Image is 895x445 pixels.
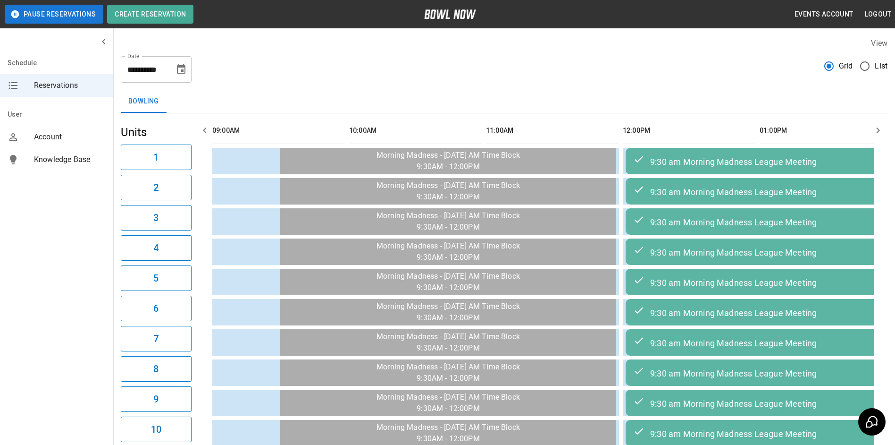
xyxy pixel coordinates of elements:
h6: 10 [151,422,161,437]
button: 7 [121,326,192,351]
button: Events Account [791,6,857,23]
button: Choose date, selected date is Sep 12, 2025 [172,60,191,79]
h6: 3 [153,210,159,225]
h6: 5 [153,271,159,286]
h6: 2 [153,180,159,195]
button: 1 [121,145,192,170]
button: Create Reservation [107,5,193,24]
h5: Units [121,125,192,140]
button: 6 [121,296,192,321]
h6: 4 [153,240,159,256]
button: 5 [121,265,192,291]
th: 11:00AM [486,117,619,144]
h6: 1 [153,150,159,165]
button: 4 [121,235,192,261]
button: 10 [121,417,192,442]
h6: 8 [153,361,159,377]
span: List [875,60,887,72]
th: 10:00AM [349,117,482,144]
h6: 6 [153,301,159,316]
button: Pause Reservations [5,5,103,24]
img: logo [424,9,476,19]
h6: 9 [153,392,159,407]
span: Account [34,131,106,143]
button: 2 [121,175,192,200]
span: Reservations [34,80,106,91]
button: 8 [121,356,192,382]
span: Grid [839,60,853,72]
div: inventory tabs [121,90,887,113]
button: 9 [121,386,192,412]
span: Knowledge Base [34,154,106,165]
button: 3 [121,205,192,231]
h6: 7 [153,331,159,346]
button: Bowling [121,90,167,113]
button: Logout [861,6,895,23]
th: 09:00AM [212,117,345,144]
label: View [871,39,887,48]
th: 12:00PM [623,117,756,144]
